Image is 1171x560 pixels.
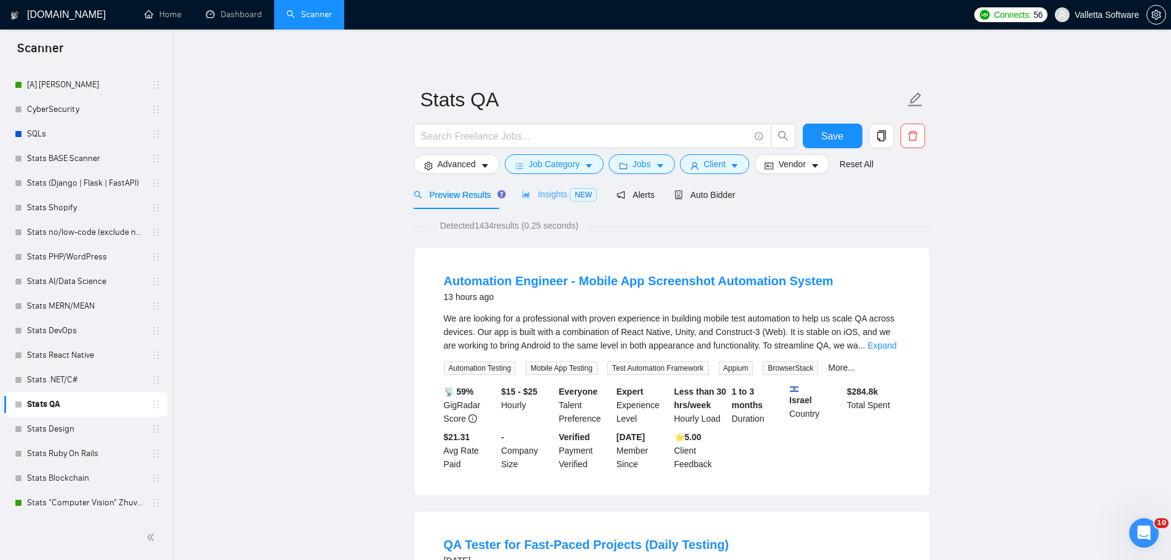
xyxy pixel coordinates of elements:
img: logo [10,6,19,25]
b: Verified [559,432,590,442]
a: Stats DevOps [27,318,144,343]
span: ... [858,341,865,350]
span: robot [674,191,683,199]
button: Save [803,124,862,148]
a: Stats .NET/C# [27,368,144,392]
div: 13 hours ago [444,290,834,304]
span: copy [870,130,893,141]
b: 📡 59% [444,387,474,396]
button: barsJob Categorycaret-down [505,154,604,174]
span: Advanced [438,157,476,171]
span: search [414,191,422,199]
span: user [690,161,699,170]
b: 1 to 3 months [731,387,763,410]
span: caret-down [656,161,664,170]
span: Client [704,157,726,171]
div: Country [787,385,845,425]
span: holder [151,277,161,286]
a: Stats Design [27,417,144,441]
span: Alerts [617,190,655,200]
a: Stats BASE Scanner [27,146,144,171]
div: Payment Verified [556,430,614,471]
span: holder [151,449,161,459]
button: delete [901,124,925,148]
span: Job Category [529,157,580,171]
span: Vendor [778,157,805,171]
div: Member Since [614,430,672,471]
a: Stats no/low-code (exclude n8n) [27,220,144,245]
span: Automation Testing [444,361,516,375]
a: Stats PHP/WordPress [27,245,144,269]
a: Automation Engineer - Mobile App Screenshot Automation System [444,274,834,288]
span: BrowserStack [763,361,818,375]
div: Company Size [499,430,556,471]
b: Less than 30 hrs/week [674,387,727,410]
b: $21.31 [444,432,470,442]
span: holder [151,203,161,213]
span: holder [151,350,161,360]
a: Stats Shopify [27,195,144,220]
a: SQLs [27,122,144,146]
a: Stats QA [27,392,144,417]
span: caret-down [585,161,593,170]
b: Everyone [559,387,597,396]
div: GigRadar Score [441,385,499,425]
span: holder [151,227,161,237]
div: Tooltip anchor [496,189,507,200]
b: $ 284.8k [847,387,878,396]
span: Detected 1434 results (0.25 seconds) [432,219,587,232]
span: holder [151,473,161,483]
span: folder [619,161,628,170]
input: Scanner name... [420,84,905,115]
span: holder [151,301,161,311]
b: ⭐️ 5.00 [674,432,701,442]
span: caret-down [481,161,489,170]
b: Expert [617,387,644,396]
div: Experience Level [614,385,672,425]
b: $15 - $25 [501,387,537,396]
span: notification [617,191,625,199]
div: Talent Preference [556,385,614,425]
span: holder [151,252,161,262]
a: Stats Ruby On Rails [27,441,144,466]
a: Stats "Computer Vision" Zhuvagin [27,491,144,515]
img: upwork-logo.png [980,10,990,20]
div: We are looking for a professional with proven experience in building mobile test automation to he... [444,312,900,352]
button: settingAdvancedcaret-down [414,154,500,174]
span: search [771,130,795,141]
a: Reset All [840,157,873,171]
div: Hourly Load [672,385,730,425]
span: holder [151,105,161,114]
span: holder [151,80,161,90]
button: userClientcaret-down [680,154,750,174]
span: Jobs [633,157,651,171]
button: search [771,124,795,148]
span: info-circle [755,132,763,140]
span: caret-down [730,161,739,170]
span: info-circle [468,414,477,423]
a: Stats Blockchain [27,466,144,491]
span: holder [151,498,161,508]
span: We are looking for a professional with proven experience in building mobile test automation to he... [444,314,895,350]
span: double-left [146,531,159,543]
span: holder [151,129,161,139]
span: holder [151,178,161,188]
b: [DATE] [617,432,645,442]
img: 🇮🇱 [790,385,798,393]
span: idcard [765,161,773,170]
a: Stats (Django | Flask | FastAPI) [27,171,144,195]
button: setting [1146,5,1166,25]
span: NEW [570,188,597,202]
button: copy [869,124,894,148]
span: Save [821,128,843,144]
div: Duration [729,385,787,425]
a: Stats React Native [27,343,144,368]
span: bars [515,161,524,170]
button: folderJobscaret-down [609,154,675,174]
a: More... [828,363,855,373]
span: holder [151,424,161,434]
span: user [1058,10,1067,19]
span: edit [907,92,923,108]
div: Hourly [499,385,556,425]
span: Auto Bidder [674,190,735,200]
